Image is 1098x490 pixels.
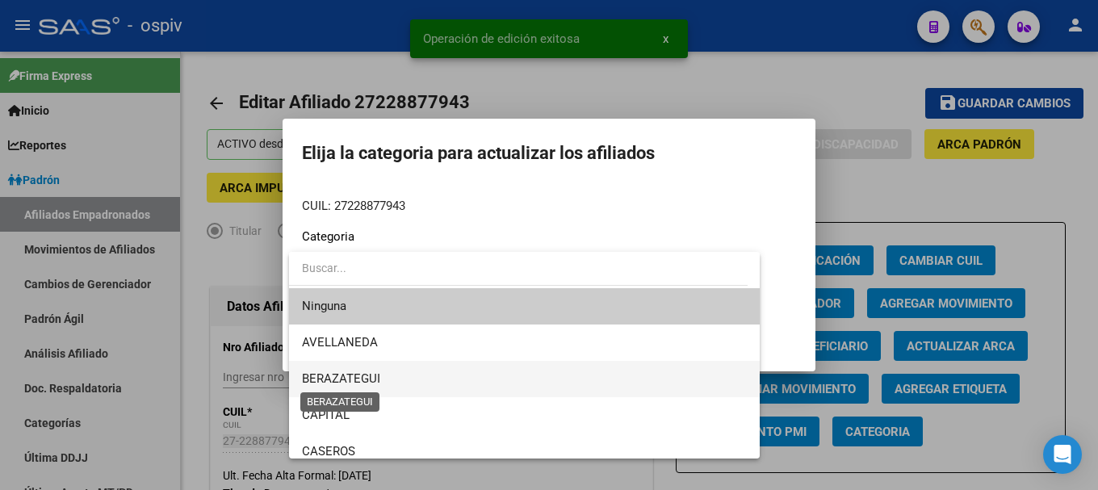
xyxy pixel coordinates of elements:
span: BERAZATEGUI [302,371,380,386]
div: Open Intercom Messenger [1043,435,1082,474]
span: AVELLANEDA [302,335,378,350]
span: CAPITAL [302,408,350,422]
input: dropdown search [289,251,748,285]
span: CASEROS [302,444,355,459]
span: Ninguna [302,288,747,325]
